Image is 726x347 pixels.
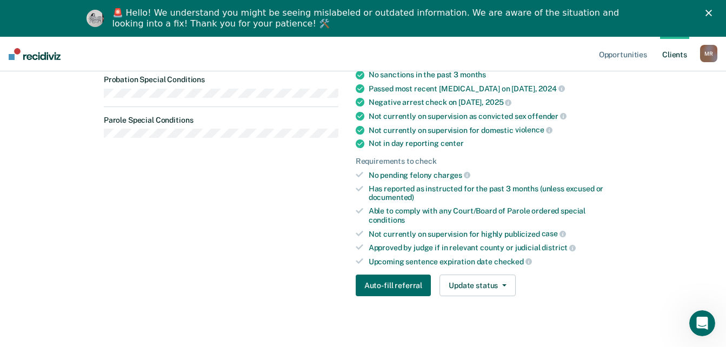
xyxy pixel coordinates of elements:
[369,193,414,202] span: documented)
[356,275,435,296] a: Navigate to form link
[369,206,614,225] div: Able to comply with any Court/Board of Parole ordered special
[356,275,431,296] button: Auto-fill referral
[369,97,614,107] div: Negative arrest check on [DATE],
[9,48,61,60] img: Recidiviz
[434,171,470,179] span: charges
[689,310,715,336] iframe: Intercom live chat
[369,229,614,239] div: Not currently on supervision for highly publicized
[660,37,689,71] a: Clients
[369,243,614,252] div: Approved by judge if in relevant county or judicial
[86,10,104,27] img: Profile image for Kim
[369,170,614,180] div: No pending felony
[439,275,516,296] button: Update status
[104,116,338,125] dt: Parole Special Conditions
[441,139,464,148] span: center
[542,243,576,252] span: district
[356,157,614,166] div: Requirements to check
[597,37,649,71] a: Opportunities
[112,8,623,29] div: 🚨 Hello! We understand you might be seeing mislabeled or outdated information. We are aware of th...
[542,229,566,238] span: case
[705,10,716,16] div: Close
[369,70,614,79] div: No sanctions in the past 3
[528,112,567,121] span: offender
[369,125,614,135] div: Not currently on supervision for domestic
[369,111,614,121] div: Not currently on supervision as convicted sex
[369,84,614,94] div: Passed most recent [MEDICAL_DATA] on [DATE],
[700,45,717,62] div: M R
[538,84,564,93] span: 2024
[369,184,614,203] div: Has reported as instructed for the past 3 months (unless excused or
[369,216,405,224] span: conditions
[515,125,552,134] span: violence
[494,257,532,266] span: checked
[700,45,717,62] button: MR
[104,75,338,84] dt: Probation Special Conditions
[460,70,486,79] span: months
[485,98,511,106] span: 2025
[369,257,614,266] div: Upcoming sentence expiration date
[369,139,614,148] div: Not in day reporting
